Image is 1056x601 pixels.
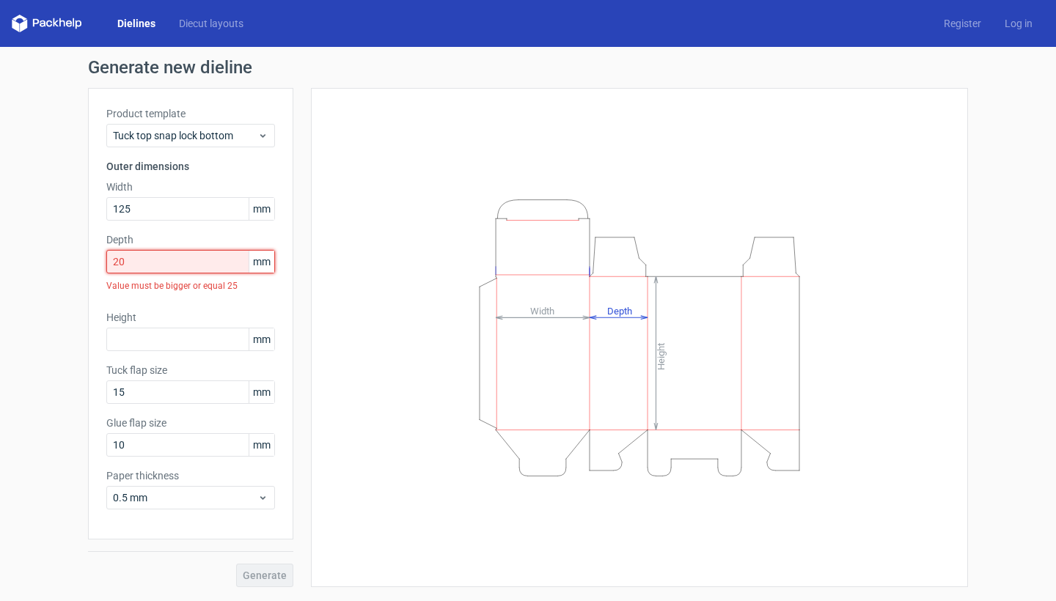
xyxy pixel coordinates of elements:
[249,198,274,220] span: mm
[106,273,275,298] div: Value must be bigger or equal 25
[249,434,274,456] span: mm
[249,251,274,273] span: mm
[113,490,257,505] span: 0.5 mm
[106,468,275,483] label: Paper thickness
[932,16,993,31] a: Register
[106,16,167,31] a: Dielines
[106,232,275,247] label: Depth
[656,342,667,369] tspan: Height
[607,305,632,316] tspan: Depth
[530,305,554,316] tspan: Width
[106,416,275,430] label: Glue flap size
[249,381,274,403] span: mm
[106,106,275,121] label: Product template
[249,328,274,350] span: mm
[106,180,275,194] label: Width
[106,159,275,174] h3: Outer dimensions
[113,128,257,143] span: Tuck top snap lock bottom
[106,310,275,325] label: Height
[167,16,255,31] a: Diecut layouts
[106,363,275,377] label: Tuck flap size
[993,16,1044,31] a: Log in
[88,59,968,76] h1: Generate new dieline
